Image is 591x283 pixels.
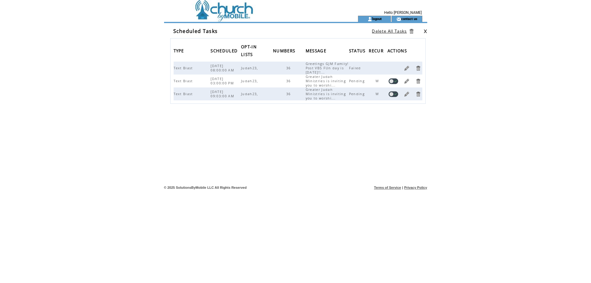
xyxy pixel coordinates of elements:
span: Greater Judah Ministries is inviting you to worshi... [306,75,346,87]
span: Judah23, [241,92,260,96]
span: Pending [349,92,366,96]
span: Judah23, [241,79,260,83]
span: © 2025 SolutionsByMobile LLC All Rights Reserved [164,186,247,189]
a: contact us [401,17,417,21]
span: 36 [286,66,292,70]
span: Judah23, [241,66,260,70]
a: TYPE [174,49,186,52]
a: Disable task [388,91,398,97]
a: Delete Task [415,91,421,97]
span: TYPE [174,46,186,57]
span: Scheduled Tasks [173,28,218,34]
span: 36 [286,92,292,96]
span: Hello [PERSON_NAME] [384,10,422,15]
span: Text Blast [174,92,195,96]
span: Pending [349,79,366,83]
span: Greetings GJM Family! Post VBS FUn day is [DATE]!!... [306,62,349,75]
span: W [376,79,380,83]
a: Privacy Policy [404,186,427,189]
span: | [402,186,403,189]
a: logout [372,17,382,21]
img: contact_us_icon.gif [396,17,401,22]
span: [DATE] 09:03:00 AM [211,90,236,98]
span: [DATE] 08:00:00 AM [211,64,236,72]
span: STATUS [349,46,367,57]
span: RECUR [369,46,385,57]
a: OPT-IN LISTS [241,45,257,56]
a: STATUS [349,49,367,52]
span: MESSAGE [306,46,328,57]
span: SCHEDULED [211,46,239,57]
a: Delete Task [415,78,421,84]
a: Delete Task [415,65,421,71]
a: Edit Task [404,91,410,97]
a: Terms of Service [374,186,401,189]
span: Greater Judah Ministries is inviting you to worshi... [306,87,346,100]
span: OPT-IN LISTS [241,42,257,60]
span: NUMBERS [273,46,297,57]
span: W [376,92,380,96]
a: Edit Task [404,78,410,84]
span: [DATE] 03:00:00 PM [211,77,235,85]
a: Delete All Tasks [372,28,407,34]
span: Failed [349,66,363,70]
a: Edit Task [404,65,410,71]
img: account_icon.gif [368,17,372,22]
span: Text Blast [174,79,195,83]
span: ACTIONS [388,46,408,57]
span: Text Blast [174,66,195,70]
a: SCHEDULED [211,49,239,52]
a: NUMBERS [273,49,297,52]
a: Disable task [388,78,398,84]
a: RECUR [369,49,385,52]
a: MESSAGE [306,49,328,52]
span: 36 [286,79,292,83]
